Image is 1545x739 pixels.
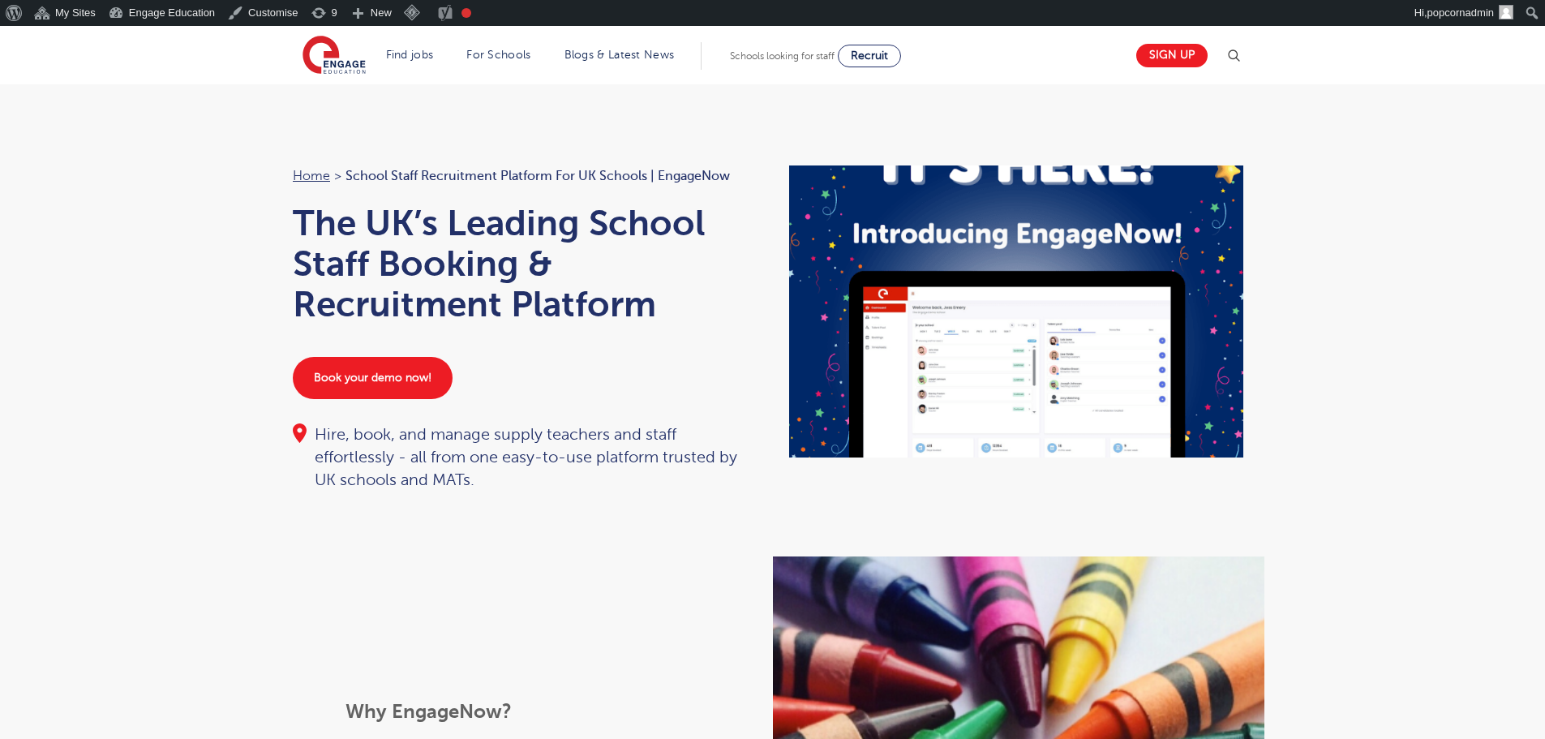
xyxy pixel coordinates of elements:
div: Hire, book, and manage supply teachers and staff effortlessly - all from one easy-to-use platform... [293,423,757,492]
img: Engage Education [303,36,366,76]
a: Home [293,169,330,183]
span: Schools looking for staff [730,50,835,62]
a: For Schools [466,49,530,61]
a: Recruit [838,45,901,67]
span: Recruit [851,49,888,62]
span: > [334,169,341,183]
span: School Staff Recruitment Platform for UK Schools | EngageNow [345,165,730,187]
b: Why EngageNow? [345,700,512,723]
a: Book your demo now! [293,357,453,399]
span: popcornadmin [1427,6,1494,19]
div: Focus keyphrase not set [461,8,471,18]
a: Blogs & Latest News [564,49,675,61]
a: Find jobs [386,49,434,61]
h1: The UK’s Leading School Staff Booking & Recruitment Platform [293,203,757,324]
a: Sign up [1136,44,1208,67]
nav: breadcrumb [293,165,757,187]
